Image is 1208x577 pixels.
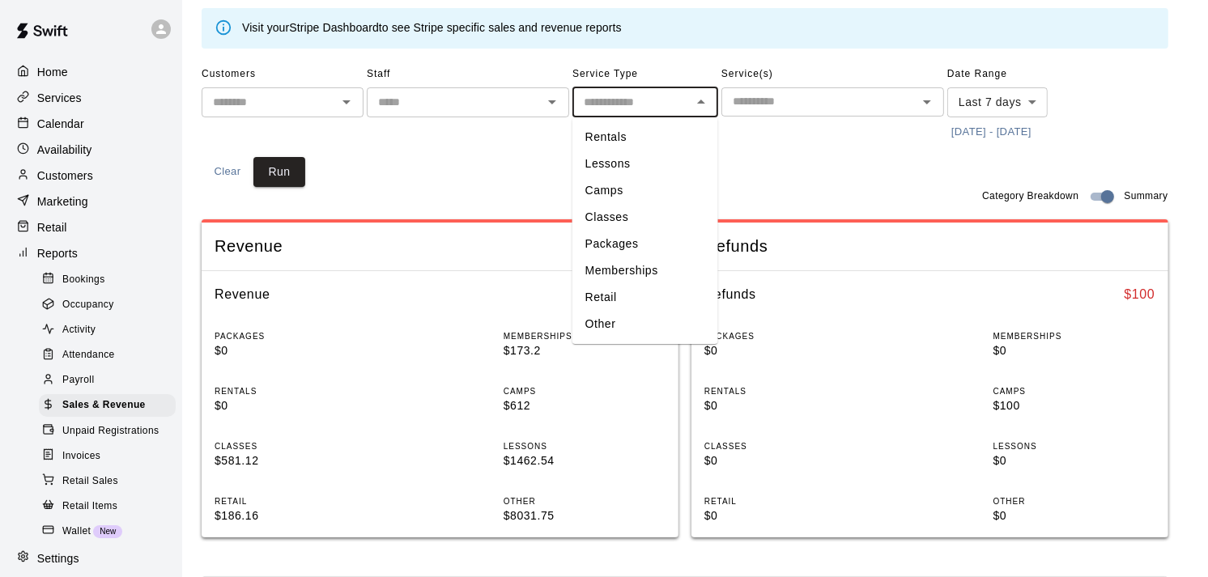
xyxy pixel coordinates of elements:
[993,452,1155,469] p: $0
[39,519,182,544] a: WalletNew
[504,385,666,397] p: CAMPS
[572,231,718,257] li: Packages
[39,420,176,443] div: Unpaid Registrations
[37,219,67,235] p: Retail
[690,91,712,113] button: Close
[704,284,756,305] h6: Refunds
[39,495,176,518] div: Retail Items
[215,452,376,469] p: $581.12
[572,257,718,284] li: Memberships
[39,368,182,393] a: Payroll
[504,507,666,524] p: $8031.75
[993,495,1155,507] p: OTHER
[1124,189,1168,205] span: Summary
[215,507,376,524] p: $186.16
[704,342,866,359] p: $0
[13,112,169,136] div: Calendar
[367,62,569,87] span: Staff
[289,21,379,34] a: Stripe Dashboard
[504,440,666,452] p: LESSONS
[37,64,68,80] p: Home
[13,241,169,265] a: Reports
[504,495,666,507] p: OTHER
[62,423,159,439] span: Unpaid Registrations
[39,318,182,343] a: Activity
[39,494,182,519] a: Retail Items
[704,330,866,342] p: PACKAGES
[993,507,1155,524] p: $0
[572,204,718,231] li: Classes
[704,397,866,414] p: $0
[572,151,718,177] li: Lessons
[62,272,105,288] span: Bookings
[947,120,1036,145] button: [DATE] - [DATE]
[37,116,84,132] p: Calendar
[993,440,1155,452] p: LESSONS
[37,245,78,261] p: Reports
[704,385,866,397] p: RENTALS
[62,322,96,338] span: Activity
[215,342,376,359] p: $0
[62,448,100,465] span: Invoices
[215,330,376,342] p: PACKAGES
[39,393,182,418] a: Sales & Revenue
[572,177,718,204] li: Camps
[39,443,182,469] a: Invoices
[335,91,358,113] button: Open
[39,294,176,316] div: Occupancy
[504,452,666,469] p: $1462.54
[215,495,376,507] p: RETAIL
[39,520,176,543] div: WalletNew
[704,440,866,452] p: CLASSES
[504,330,666,342] p: MEMBERSHIPS
[39,343,182,368] a: Attendance
[93,527,122,536] span: New
[62,347,115,363] span: Attendance
[13,138,169,162] a: Availability
[13,86,169,110] a: Services
[62,473,118,490] span: Retail Sales
[215,440,376,452] p: CLASSES
[39,267,182,292] a: Bookings
[39,418,182,443] a: Unpaid Registrations
[572,124,718,151] li: Rentals
[704,507,866,524] p: $0
[62,499,117,515] span: Retail Items
[39,344,176,367] div: Attendance
[39,445,176,468] div: Invoices
[504,397,666,414] p: $612
[39,469,182,494] a: Retail Sales
[37,550,79,566] p: Settings
[62,524,91,540] span: Wallet
[947,87,1048,117] div: Last 7 days
[993,397,1155,414] p: $100
[13,546,169,571] a: Settings
[215,235,666,257] span: Revenue
[62,297,114,313] span: Occupancy
[37,90,82,106] p: Services
[37,193,88,210] p: Marketing
[993,342,1155,359] p: $0
[202,157,253,187] button: Clear
[993,330,1155,342] p: MEMBERSHIPS
[215,284,270,305] h6: Revenue
[202,62,364,87] span: Customers
[572,311,718,337] li: Other
[947,62,1089,87] span: Date Range
[916,91,938,113] button: Open
[993,385,1155,397] p: CAMPS
[1124,284,1155,305] h6: $ 100
[39,470,176,493] div: Retail Sales
[37,142,92,158] p: Availability
[215,385,376,397] p: RENTALS
[13,189,169,214] a: Marketing
[39,369,176,392] div: Payroll
[39,269,176,291] div: Bookings
[704,452,866,469] p: $0
[37,168,93,184] p: Customers
[39,394,176,417] div: Sales & Revenue
[504,342,666,359] p: $173.2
